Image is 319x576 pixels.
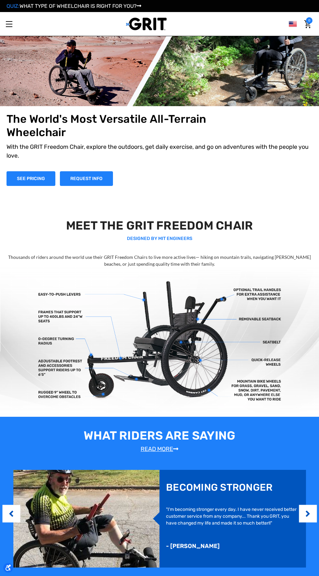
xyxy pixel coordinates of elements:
a: Shop Now [7,171,55,186]
button: Previous [8,504,15,524]
img: Cart [304,20,311,28]
h3: Becoming stronger [166,482,272,493]
a: Cart with 0 items [303,17,312,31]
p: - [PERSON_NAME] [166,542,220,551]
p: With the GRIT Freedom Chair, explore the outdoors, get daily exercise, and go on adventures with ... [7,143,312,160]
button: Next [305,504,311,524]
p: "I'm becoming stronger every day. I have never received better customer service from any company.... [166,506,299,527]
a: QUIZ:WHAT TYPE OF WHEELCHAIR IS RIGHT FOR YOU? [7,3,141,9]
iframe: Tidio Chat [285,534,316,565]
a: Read More [141,445,178,453]
span: QUIZ: [7,3,20,9]
h1: The World's Most Versatile All-Terrain Wheelchair [7,113,251,139]
span: 0 [306,17,312,24]
img: us.png [289,20,297,28]
p: Thousands of riders around the world use their GRIT Freedom Chairs to live more active lives— hik... [8,254,311,267]
img: GRIT All-Terrain Wheelchair and Mobility Equipment [126,17,167,31]
img: reviews-3.png [13,470,160,567]
a: Slide number 1, Request Information [60,171,113,186]
p: DESIGNED BY MIT ENGINEERS [8,235,311,242]
h2: MEET THE GRIT FREEDOM CHAIR [8,218,311,232]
